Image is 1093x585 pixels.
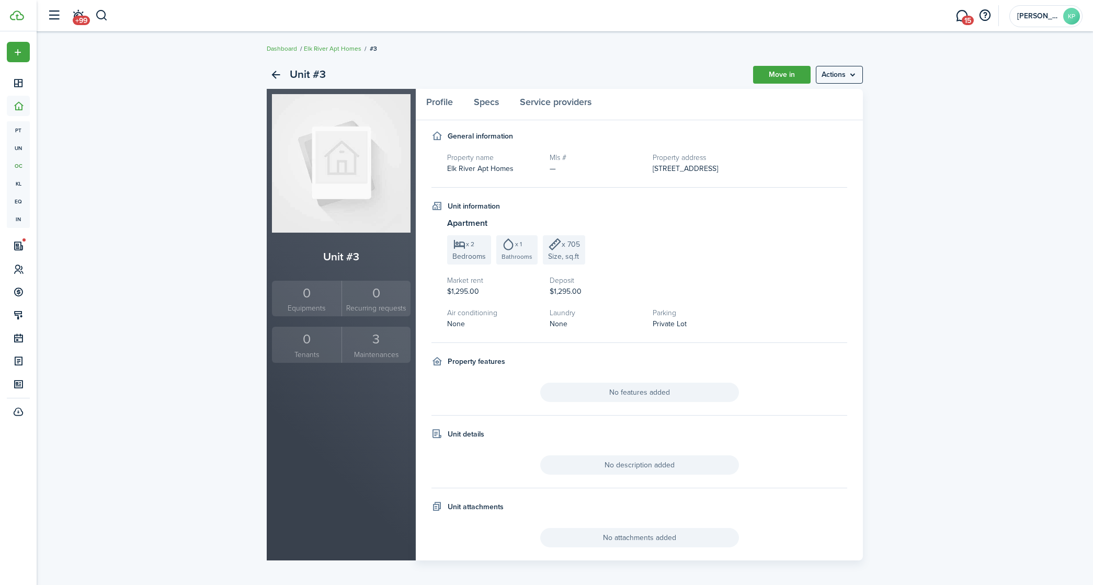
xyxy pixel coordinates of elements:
[753,66,811,84] a: Move in
[44,6,64,26] button: Open sidebar
[345,329,408,349] div: 3
[816,66,863,84] button: Open menu
[68,3,88,29] a: Notifications
[370,44,377,53] span: #3
[345,349,408,360] small: Maintenances
[7,192,30,210] a: eq
[448,501,504,512] h4: Unit attachments
[7,210,30,228] a: in
[550,286,582,297] span: $1,295.00
[345,303,408,314] small: Recurring requests
[653,307,745,318] h5: Parking
[7,139,30,157] a: un
[447,163,514,174] span: Elk River Apt Homes
[548,251,579,262] span: Size, sq.ft
[447,318,465,329] span: None
[10,10,24,20] img: TenantCloud
[448,356,505,367] h4: Property features
[95,7,108,25] button: Search
[550,152,642,163] h5: Mls #
[275,329,339,349] div: 0
[267,44,297,53] a: Dashboard
[7,42,30,62] button: Open menu
[275,349,339,360] small: Tenants
[448,131,513,142] h4: General information
[416,89,463,120] a: Profile
[976,7,994,25] button: Open resource center
[550,275,642,286] h5: Deposit
[962,16,974,25] span: 15
[653,152,848,163] h5: Property address
[447,217,847,230] h3: Apartment
[1017,13,1059,20] span: Kappel Properties
[550,163,556,174] span: —
[509,89,602,120] a: Service providers
[816,66,863,84] menu-btn: Actions
[7,121,30,139] a: pt
[550,318,567,329] span: None
[550,307,642,318] h5: Laundry
[341,281,411,317] a: 0Recurring requests
[448,429,484,440] h4: Unit details
[272,281,341,317] a: 0Equipments
[466,241,474,247] span: x 2
[952,3,972,29] a: Messaging
[7,157,30,175] a: oc
[272,94,411,233] img: Unit avatar
[7,175,30,192] a: kl
[447,152,539,163] h5: Property name
[73,16,90,25] span: +99
[653,163,718,174] span: [STREET_ADDRESS]
[304,44,361,53] a: Elk River Apt Homes
[275,283,339,303] div: 0
[267,66,284,84] a: Back
[540,383,739,402] span: No features added
[447,307,539,318] h5: Air conditioning
[452,251,486,262] span: Bedrooms
[290,66,326,84] h2: Unit #3
[515,241,522,247] span: x 1
[272,248,411,265] h2: Unit #3
[341,327,411,363] a: 3Maintenances
[562,239,580,250] span: x 705
[540,528,739,547] span: No attachments added
[272,327,341,363] a: 0Tenants
[447,275,539,286] h5: Market rent
[540,455,739,475] span: No description added
[653,318,687,329] span: Private Lot
[275,303,339,314] small: Equipments
[448,201,500,212] h4: Unit information
[447,286,479,297] span: $1,295.00
[1063,8,1080,25] avatar-text: KP
[502,252,532,261] span: Bathrooms
[345,283,408,303] div: 0
[463,89,509,120] a: Specs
